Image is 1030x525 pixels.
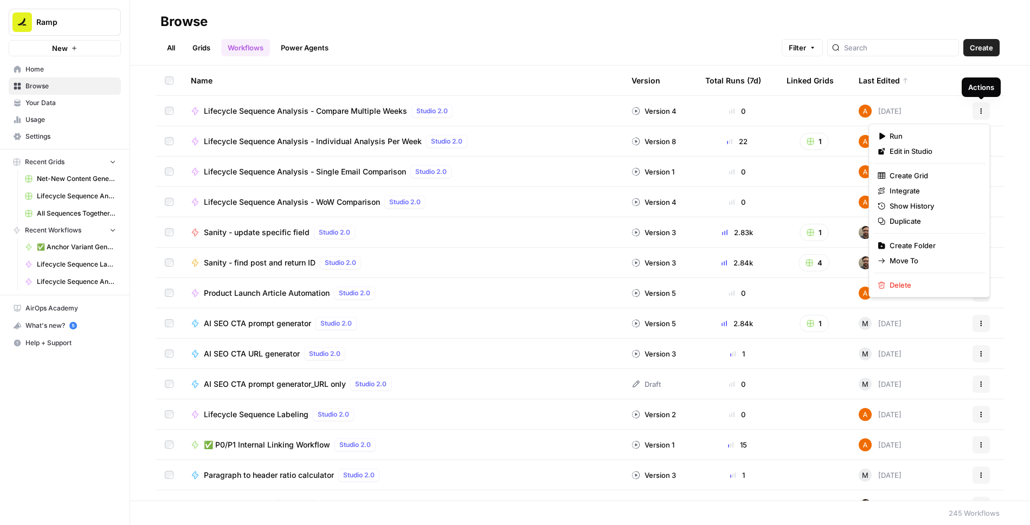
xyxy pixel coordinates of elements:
[69,322,77,329] a: 5
[204,470,334,481] span: Paragraph to header ratio calculator
[204,197,380,208] span: Lifecycle Sequence Analysis - WoW Comparison
[859,105,902,118] div: [DATE]
[204,166,406,177] span: Lifecycle Sequence Analysis - Single Email Comparison
[859,347,902,360] div: [DATE]
[963,39,1000,56] button: Create
[705,197,769,208] div: 0
[20,238,121,256] a: ✅ Anchor Variant Generator
[859,408,902,421] div: [DATE]
[890,170,976,181] span: Create Grid
[37,191,116,201] span: Lifecycle Sequence Analysis
[416,106,448,116] span: Studio 2.0
[9,77,121,95] a: Browse
[191,165,614,178] a: Lifecycle Sequence Analysis - Single Email ComparisonStudio 2.0
[191,287,614,300] a: Product Launch Article AutomationStudio 2.0
[859,226,872,239] img: w3u4o0x674bbhdllp7qjejaf0yui
[25,303,116,313] span: AirOps Academy
[339,288,370,298] span: Studio 2.0
[890,255,976,266] span: Move To
[890,200,976,211] span: Show History
[859,226,902,239] div: [DATE]
[859,438,902,451] div: [DATE]
[204,227,310,238] span: Sanity - update specific field
[25,132,116,141] span: Settings
[186,39,217,56] a: Grids
[25,115,116,125] span: Usage
[632,106,677,116] div: Version 4
[9,317,121,334] button: What's new? 5
[9,222,121,238] button: Recent Workflows
[191,469,614,482] a: Paragraph to header ratio calculatorStudio 2.0
[191,408,614,421] a: Lifecycle Sequence LabelingStudio 2.0
[859,196,872,209] img: i32oznjerd8hxcycc1k00ct90jt3
[309,349,340,359] span: Studio 2.0
[859,499,872,512] img: w3u4o0x674bbhdllp7qjejaf0yui
[787,66,834,95] div: Linked Grids
[859,165,902,178] div: [DATE]
[632,166,674,177] div: Version 1
[191,499,614,512] a: Parse grok resultsStudio 2.0
[967,66,996,95] div: Actions
[632,288,676,299] div: Version 5
[9,111,121,128] a: Usage
[632,348,676,359] div: Version 3
[859,165,872,178] img: i32oznjerd8hxcycc1k00ct90jt3
[9,9,121,36] button: Workspace: Ramp
[705,379,769,390] div: 0
[9,300,121,317] a: AirOps Academy
[204,136,422,147] span: Lifecycle Sequence Analysis - Individual Analysis Per Week
[9,40,121,56] button: New
[20,187,121,205] a: Lifecycle Sequence Analysis
[844,42,954,53] input: Search
[320,319,352,328] span: Studio 2.0
[20,256,121,273] a: Lifecycle Sequence Labeling
[191,196,614,209] a: Lifecycle Sequence Analysis - WoW ComparisonStudio 2.0
[859,256,902,269] div: [DATE]
[705,288,769,299] div: 0
[632,136,676,147] div: Version 8
[25,81,116,91] span: Browse
[862,318,868,329] span: M
[705,439,769,450] div: 15
[859,469,902,482] div: [DATE]
[204,288,330,299] span: Product Launch Article Automation
[859,499,902,512] div: [DATE]
[12,12,32,32] img: Ramp Logo
[632,257,676,268] div: Version 3
[705,470,769,481] div: 1
[191,226,614,239] a: Sanity - update specific fieldStudio 2.0
[782,39,823,56] button: Filter
[191,317,614,330] a: AI SEO CTA prompt generatorStudio 2.0
[632,439,674,450] div: Version 1
[632,379,661,390] div: Draft
[37,209,116,218] span: All Sequences Together.csv
[705,257,769,268] div: 2.84k
[191,378,614,391] a: AI SEO CTA prompt generator_URL onlyStudio 2.0
[204,379,346,390] span: AI SEO CTA prompt generator_URL only
[191,347,614,360] a: AI SEO CTA URL generatorStudio 2.0
[705,166,769,177] div: 0
[859,105,872,118] img: i32oznjerd8hxcycc1k00ct90jt3
[9,61,121,78] a: Home
[949,508,1000,518] div: 245 Workflows
[9,154,121,170] button: Recent Grids
[20,205,121,222] a: All Sequences Together.csv
[37,260,116,269] span: Lifecycle Sequence Labeling
[705,348,769,359] div: 1
[20,170,121,187] a: Net-New Content Generator - Grid Template
[859,317,902,330] div: [DATE]
[204,348,300,359] span: AI SEO CTA URL generator
[9,317,120,334] div: What's new?
[52,43,68,54] span: New
[191,256,614,269] a: Sanity - find post and return IDStudio 2.0
[204,439,330,450] span: ✅ P0/P1 Internal Linking Workflow
[859,66,909,95] div: Last Edited
[25,64,116,74] span: Home
[204,318,311,329] span: AI SEO CTA prompt generator
[890,240,976,251] span: Create Folder
[862,379,868,390] span: M
[37,277,116,287] span: Lifecycle Sequence Analysis - WoW Comparison
[318,410,349,419] span: Studio 2.0
[859,438,872,451] img: i32oznjerd8hxcycc1k00ct90jt3
[890,131,976,141] span: Run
